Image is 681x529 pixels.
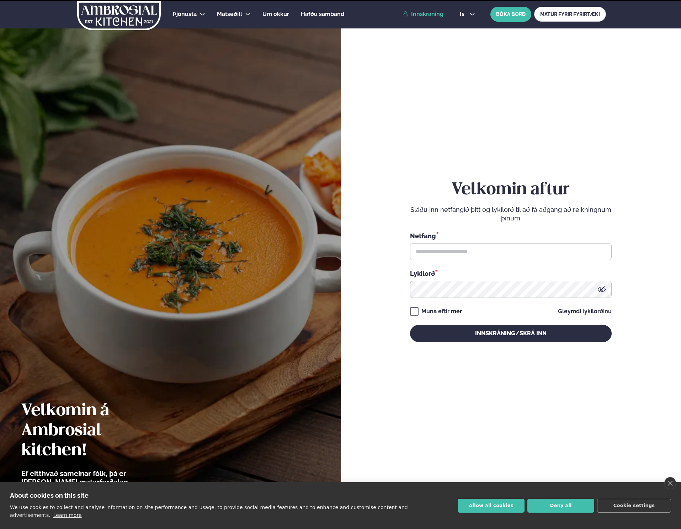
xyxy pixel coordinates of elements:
[21,469,169,486] p: Ef eitthvað sameinar fólk, þá er [PERSON_NAME] matarferðalag.
[458,499,525,513] button: Allow all cookies
[53,512,82,518] a: Learn more
[173,11,197,17] span: Þjónusta
[597,499,671,513] button: Cookie settings
[76,1,161,30] img: logo
[262,10,289,18] a: Um okkur
[410,205,612,223] p: Sláðu inn netfangið þitt og lykilorð til að fá aðgang að reikningnum þínum
[490,7,531,22] button: BÓKA BORÐ
[217,10,242,18] a: Matseðill
[534,7,606,22] a: MATUR FYRIR FYRIRTÆKI
[410,231,612,240] div: Netfang
[664,477,676,489] a: close
[21,401,169,461] h2: Velkomin á Ambrosial kitchen!
[527,499,594,513] button: Deny all
[301,10,344,18] a: Hafðu samband
[410,325,612,342] button: Innskráning/Skrá inn
[403,11,443,17] a: Innskráning
[301,11,344,17] span: Hafðu samband
[460,11,467,17] span: is
[410,269,612,278] div: Lykilorð
[410,180,612,200] h2: Velkomin aftur
[558,309,612,314] a: Gleymdi lykilorðinu
[454,11,481,17] button: is
[10,492,89,499] strong: About cookies on this site
[10,504,408,518] p: We use cookies to collect and analyse information on site performance and usage, to provide socia...
[262,11,289,17] span: Um okkur
[217,11,242,17] span: Matseðill
[173,10,197,18] a: Þjónusta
